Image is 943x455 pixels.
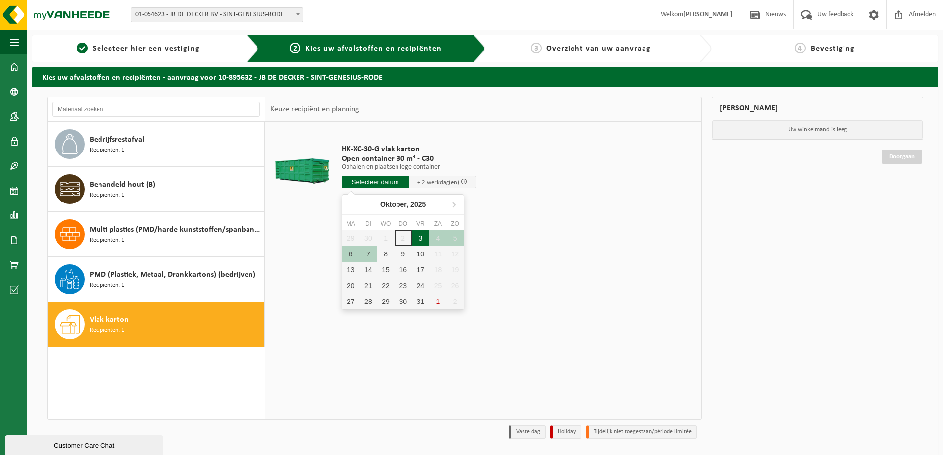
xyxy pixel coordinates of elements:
[52,102,260,117] input: Materiaal zoeken
[342,176,409,188] input: Selecteer datum
[359,278,377,294] div: 21
[412,219,429,229] div: vr
[412,262,429,278] div: 17
[683,11,733,18] strong: [PERSON_NAME]
[90,134,144,146] span: Bedrijfsrestafval
[90,236,124,245] span: Recipiënten: 1
[377,219,394,229] div: wo
[90,179,155,191] span: Behandeld hout (B)
[342,164,476,171] p: Ophalen en plaatsen lege container
[342,278,359,294] div: 20
[342,144,476,154] span: HK-XC-30-G vlak karton
[37,43,239,54] a: 1Selecteer hier een vestiging
[531,43,542,53] span: 3
[359,219,377,229] div: di
[5,433,165,455] iframe: chat widget
[342,219,359,229] div: ma
[447,219,464,229] div: zo
[359,294,377,309] div: 28
[429,219,447,229] div: za
[131,8,303,22] span: 01-054623 - JB DE DECKER BV - SINT-GENESIUS-RODE
[90,314,129,326] span: Vlak karton
[811,45,855,52] span: Bevestiging
[342,154,476,164] span: Open container 30 m³ - C30
[90,191,124,200] span: Recipiënten: 1
[377,262,394,278] div: 15
[395,219,412,229] div: do
[48,212,265,257] button: Multi plastics (PMD/harde kunststoffen/spanbanden/EPS/folie naturel/folie gemengd) Recipiënten: 1
[546,45,651,52] span: Overzicht van uw aanvraag
[712,97,924,120] div: [PERSON_NAME]
[410,201,426,208] i: 2025
[395,246,412,262] div: 9
[395,294,412,309] div: 30
[90,146,124,155] span: Recipiënten: 1
[377,246,394,262] div: 8
[90,326,124,335] span: Recipiënten: 1
[32,67,938,86] h2: Kies uw afvalstoffen en recipiënten - aanvraag voor 10-895632 - JB DE DECKER - SINT-GENESIUS-RODE
[77,43,88,53] span: 1
[376,197,430,212] div: Oktober,
[48,167,265,212] button: Behandeld hout (B) Recipiënten: 1
[377,294,394,309] div: 29
[412,278,429,294] div: 24
[290,43,300,53] span: 2
[265,97,364,122] div: Keuze recipiënt en planning
[342,262,359,278] div: 13
[882,150,922,164] a: Doorgaan
[90,281,124,290] span: Recipiënten: 1
[90,224,262,236] span: Multi plastics (PMD/harde kunststoffen/spanbanden/EPS/folie naturel/folie gemengd)
[48,302,265,347] button: Vlak karton Recipiënten: 1
[48,122,265,167] button: Bedrijfsrestafval Recipiënten: 1
[131,7,303,22] span: 01-054623 - JB DE DECKER BV - SINT-GENESIUS-RODE
[795,43,806,53] span: 4
[93,45,199,52] span: Selecteer hier een vestiging
[509,425,546,439] li: Vaste dag
[342,246,359,262] div: 6
[359,262,377,278] div: 14
[395,262,412,278] div: 16
[395,278,412,294] div: 23
[712,120,923,139] p: Uw winkelmand is leeg
[48,257,265,302] button: PMD (Plastiek, Metaal, Drankkartons) (bedrijven) Recipiënten: 1
[377,278,394,294] div: 22
[412,230,429,246] div: 3
[359,246,377,262] div: 7
[417,179,459,186] span: + 2 werkdag(en)
[550,425,581,439] li: Holiday
[342,294,359,309] div: 27
[586,425,697,439] li: Tijdelijk niet toegestaan/période limitée
[90,269,255,281] span: PMD (Plastiek, Metaal, Drankkartons) (bedrijven)
[305,45,442,52] span: Kies uw afvalstoffen en recipiënten
[412,246,429,262] div: 10
[412,294,429,309] div: 31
